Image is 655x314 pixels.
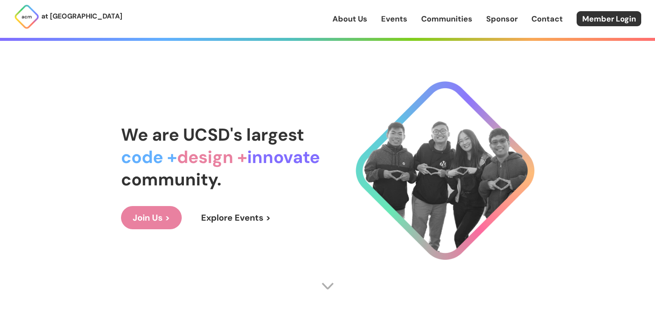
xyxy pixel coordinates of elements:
a: Sponsor [486,13,518,25]
a: Communities [421,13,472,25]
span: design + [177,146,247,168]
a: Events [381,13,407,25]
a: at [GEOGRAPHIC_DATA] [14,4,122,30]
span: innovate [247,146,320,168]
a: Contact [531,13,563,25]
a: Explore Events > [189,206,282,229]
a: About Us [332,13,367,25]
a: Member Login [577,11,641,26]
span: We are UCSD's largest [121,123,304,146]
span: code + [121,146,177,168]
img: Cool Logo [356,81,534,260]
img: Scroll Arrow [321,280,334,292]
a: Join Us > [121,206,182,229]
img: ACM Logo [14,4,40,30]
p: at [GEOGRAPHIC_DATA] [41,11,122,22]
span: community. [121,168,221,191]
